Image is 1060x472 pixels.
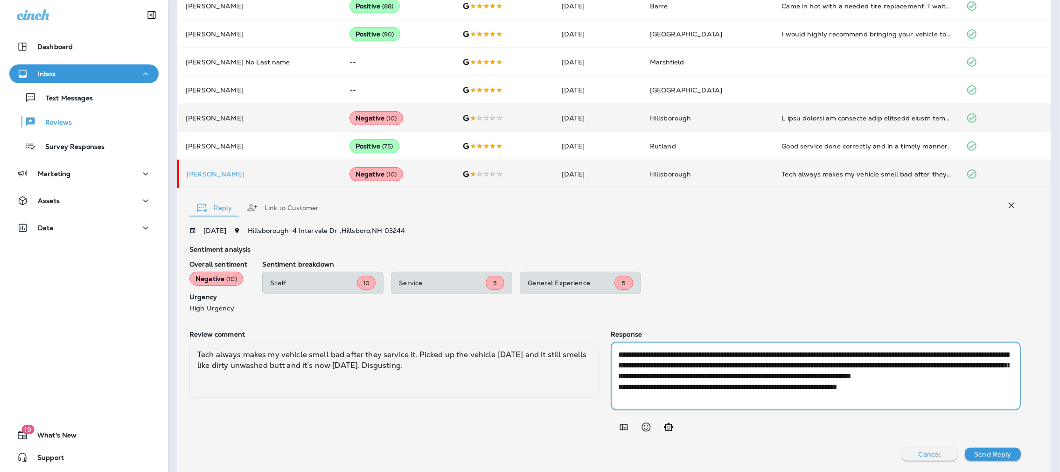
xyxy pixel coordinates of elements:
[203,227,226,234] p: [DATE]
[21,425,34,434] span: 19
[9,448,159,467] button: Support
[189,261,247,268] p: Overall sentiment
[189,331,600,338] p: Review comment
[382,2,394,10] span: ( 88 )
[38,170,70,177] p: Marketing
[9,88,159,107] button: Text Messages
[781,169,951,179] div: Tech always makes my vehicle smell bad after they service it. Picked up the vehicle on Saturday a...
[189,191,239,225] button: Reply
[554,104,642,132] td: [DATE]
[901,448,957,461] button: Cancel
[248,226,405,235] span: Hillsborough - 4 Intervale Dr , Hillsboro , NH 03244
[28,431,77,443] span: What's New
[974,451,1011,458] p: Send Reply
[139,6,165,24] button: Collapse Sidebar
[189,342,600,398] div: Tech always makes my vehicle smell bad after they service it. Picked up the vehicle [DATE] and it...
[363,279,370,287] span: 10
[349,111,403,125] div: Negative
[554,20,642,48] td: [DATE]
[781,1,951,11] div: Came in hot with a needed tire replacement. I waited too long to get them replaced. Took them les...
[342,76,455,104] td: --
[781,141,951,151] div: Good service done correctly and in a timely manner.
[382,30,394,38] span: ( 90 )
[189,246,1021,253] p: Sentiment analysis
[189,293,247,301] p: Urgency
[386,170,397,178] span: ( 10 )
[186,86,335,94] p: [PERSON_NAME]
[349,27,400,41] div: Positive
[554,132,642,160] td: [DATE]
[270,279,357,287] p: Staff
[9,136,159,156] button: Survey Responses
[9,426,159,444] button: 19What's New
[186,30,335,38] p: [PERSON_NAME]
[187,170,335,178] p: [PERSON_NAME]
[9,164,159,183] button: Marketing
[186,2,335,10] p: [PERSON_NAME]
[349,139,399,153] div: Positive
[36,143,105,152] p: Survey Responses
[9,191,159,210] button: Assets
[965,448,1021,461] button: Send Reply
[36,94,93,103] p: Text Messages
[554,48,642,76] td: [DATE]
[186,58,335,66] p: [PERSON_NAME] No Last name
[9,64,159,83] button: Inbox
[611,331,1021,338] p: Response
[659,418,678,437] button: Generate AI response
[186,114,335,122] p: [PERSON_NAME]
[622,279,626,287] span: 5
[239,191,326,225] button: Link to Customer
[650,114,691,122] span: Hillsborough
[262,261,1021,268] p: Sentiment breakdown
[650,58,684,66] span: Marshfield
[386,114,397,122] span: ( 10 )
[614,418,633,437] button: Add in a premade template
[187,170,335,178] div: Click to view Customer Drawer
[528,279,614,287] p: General Experience
[186,142,335,150] p: [PERSON_NAME]
[650,142,676,150] span: Rutland
[919,451,941,458] p: Cancel
[382,142,393,150] span: ( 75 )
[36,119,72,127] p: Reviews
[650,170,691,178] span: Hillsborough
[9,218,159,237] button: Data
[38,224,54,232] p: Data
[189,304,247,312] p: High Urgency
[554,160,642,188] td: [DATE]
[38,70,56,77] p: Inbox
[493,279,497,287] span: 5
[554,76,642,104] td: [DATE]
[349,167,403,181] div: Negative
[650,86,722,94] span: [GEOGRAPHIC_DATA]
[38,197,60,204] p: Assets
[781,113,951,123] div: I have brought my vehicles here numerous times for work. They are overpriced and unprofessional, ...
[650,30,722,38] span: [GEOGRAPHIC_DATA]
[9,112,159,132] button: Reviews
[650,2,668,10] span: Barre
[226,275,237,283] span: ( 10 )
[637,418,656,437] button: Select an emoji
[399,279,486,287] p: Service
[37,43,73,50] p: Dashboard
[781,29,951,39] div: I would highly recommend bringing your vehicle to VIP. Excellent customer service, thorough expla...
[9,37,159,56] button: Dashboard
[189,272,243,286] div: Negative
[28,454,64,465] span: Support
[342,48,455,76] td: --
